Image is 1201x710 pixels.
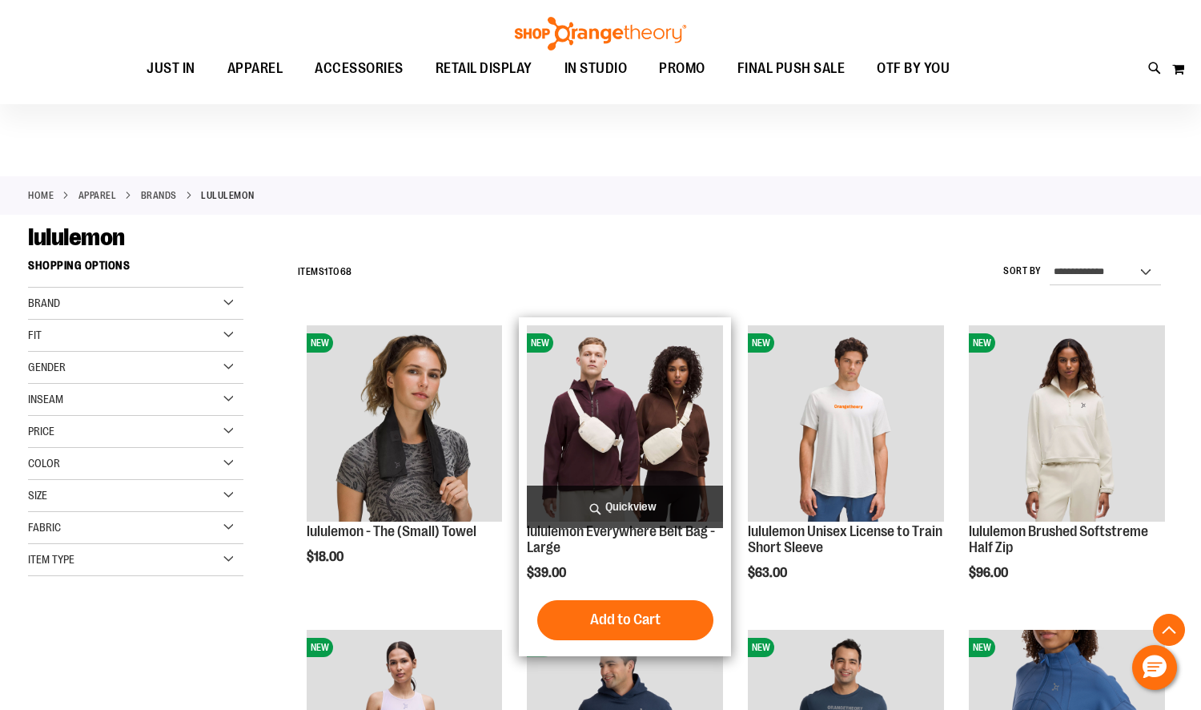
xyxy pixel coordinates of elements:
a: lululemon - The (Small) TowelNEW [307,325,503,524]
span: NEW [527,333,553,353]
a: lululemon Everywhere Belt Bag - Large [527,523,715,555]
img: lululemon Brushed Softstreme Half Zip [969,325,1165,522]
strong: lululemon [201,188,255,203]
a: lululemon Everywhere Belt Bag - LargeNEW [527,325,723,524]
span: 1 [324,266,328,277]
a: lululemon Unisex License to Train Short Sleeve [748,523,942,555]
span: NEW [748,333,774,353]
span: ACCESSORIES [315,50,404,87]
img: lululemon - The (Small) Towel [307,325,503,522]
button: Back To Top [1153,614,1185,646]
div: product [299,317,511,605]
a: PROMO [643,50,721,87]
img: lululemon Everywhere Belt Bag - Large [527,325,723,522]
a: lululemon - The (Small) Towel [307,523,476,539]
a: lululemon Unisex License to Train Short SleeveNEW [748,325,944,524]
a: ACCESSORIES [299,50,420,87]
div: product [519,317,731,656]
span: lululemon [28,224,125,251]
span: FINAL PUSH SALE [737,50,846,87]
span: 68 [340,266,352,277]
span: NEW [969,638,995,657]
a: Quickview [527,486,723,528]
a: BRANDS [141,188,177,203]
button: Add to Cart [537,600,713,640]
span: NEW [969,333,995,353]
a: Home [28,188,54,203]
a: lululemon Brushed Softstreme Half Zip [969,523,1148,555]
span: JUST IN [147,50,195,87]
img: Shop Orangetheory [512,17,689,50]
span: Size [28,489,47,502]
span: NEW [748,638,774,657]
span: Add to Cart [590,611,661,628]
span: Item Type [28,553,74,566]
span: Price [28,425,54,438]
span: NEW [307,638,333,657]
label: Sort By [1003,264,1042,278]
a: lululemon Brushed Softstreme Half ZipNEW [969,325,1165,524]
span: OTF BY YOU [877,50,950,87]
span: Inseam [28,393,63,405]
a: JUST IN [131,50,211,87]
span: Color [28,457,60,470]
span: $96.00 [969,566,1010,580]
a: APPAREL [211,50,299,87]
a: APPAREL [78,188,117,203]
strong: Shopping Options [28,252,243,288]
a: OTF BY YOU [861,50,966,87]
div: product [740,317,952,620]
span: NEW [307,333,333,353]
span: APPAREL [227,50,283,87]
span: PROMO [659,50,705,87]
span: Fabric [28,521,61,534]
a: FINAL PUSH SALE [721,50,862,87]
span: $39.00 [527,566,568,580]
span: $63.00 [748,566,789,580]
div: product [961,317,1173,620]
span: RETAIL DISPLAY [436,50,532,87]
span: $18.00 [307,550,346,564]
a: RETAIL DISPLAY [420,50,548,87]
h2: Items to [298,260,352,284]
span: Fit [28,329,42,341]
span: IN STUDIO [564,50,628,87]
span: Gender [28,361,66,373]
a: IN STUDIO [548,50,644,87]
img: lululemon Unisex License to Train Short Sleeve [748,325,944,522]
button: Hello, have a question? Let’s chat. [1132,645,1177,690]
span: Brand [28,297,60,309]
